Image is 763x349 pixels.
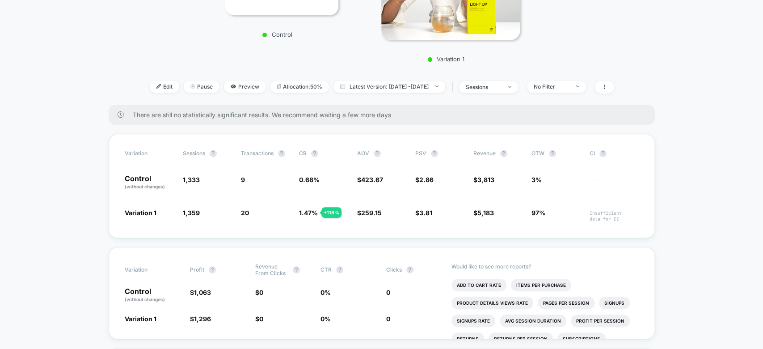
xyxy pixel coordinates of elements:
[415,209,432,217] span: $
[431,150,438,157] button: ?
[511,279,571,291] li: Items Per Purchase
[477,209,494,217] span: 5,183
[125,209,156,217] span: Variation 1
[299,209,318,217] span: 1.47 %
[386,315,390,323] span: 0
[435,85,438,87] img: end
[241,150,274,157] span: Transactions
[320,289,331,296] span: 0 %
[125,263,174,277] span: Variation
[183,176,200,183] span: 1,333
[500,315,566,327] li: Avg Session Duration
[255,263,288,277] span: Revenue From Clicks
[133,111,637,119] span: There are still no statistically significant results. We recommend waiting a few more days
[477,176,494,183] span: 3,813
[183,209,200,217] span: 1,359
[221,31,334,38] p: Control
[241,209,249,217] span: 20
[277,84,281,89] img: rebalance
[451,263,639,270] p: Would like to see more reports?
[293,266,300,273] button: ?
[531,209,545,217] span: 97%
[576,85,579,87] img: end
[451,332,484,345] li: Returns
[320,266,332,273] span: CTR
[184,81,219,93] span: Pause
[259,315,263,323] span: 0
[599,297,630,309] li: Signups
[473,176,494,183] span: $
[531,150,581,157] span: OTW
[361,209,382,217] span: 259.15
[150,81,179,93] span: Edit
[419,209,432,217] span: 3.81
[190,315,211,323] span: $
[415,150,426,157] span: PSV
[599,150,607,157] button: ?
[311,150,318,157] button: ?
[125,288,181,303] p: Control
[466,84,502,90] div: sessions
[210,150,217,157] button: ?
[508,86,511,88] img: end
[473,150,496,157] span: Revenue
[590,177,639,190] span: ---
[450,81,459,94] span: |
[549,150,556,157] button: ?
[357,209,382,217] span: $
[473,209,494,217] span: $
[336,266,343,273] button: ?
[255,289,263,296] span: $
[194,315,211,323] span: 1,296
[278,150,285,157] button: ?
[125,297,165,302] span: (without changes)
[590,150,639,157] span: CI
[500,150,507,157] button: ?
[590,210,639,222] span: Insufficient data for CI
[190,266,204,273] span: Profit
[361,176,383,183] span: 423.67
[571,315,630,327] li: Profit Per Session
[299,150,307,157] span: CR
[125,150,174,157] span: Variation
[321,207,341,218] div: + 118 %
[255,315,263,323] span: $
[451,297,533,309] li: Product Details Views Rate
[125,184,165,189] span: (without changes)
[386,289,390,296] span: 0
[340,84,345,89] img: calendar
[183,150,205,157] span: Sessions
[489,332,553,345] li: Returns Per Session
[156,84,161,89] img: edit
[531,176,542,183] span: 3%
[320,315,331,323] span: 0 %
[224,81,266,93] span: Preview
[125,175,174,190] p: Control
[357,150,369,157] span: AOV
[368,55,524,63] p: Variation 1
[190,84,195,89] img: end
[538,297,594,309] li: Pages Per Session
[209,266,216,273] button: ?
[299,176,320,183] span: 0.68 %
[415,176,434,183] span: $
[259,289,263,296] span: 0
[241,176,245,183] span: 9
[451,315,495,327] li: Signups Rate
[419,176,434,183] span: 2.86
[270,81,329,93] span: Allocation: 50%
[333,81,445,93] span: Latest Version: [DATE] - [DATE]
[125,315,156,323] span: Variation 1
[357,176,383,183] span: $
[451,279,506,291] li: Add To Cart Rate
[557,332,606,345] li: Subscriptions
[194,289,211,296] span: 1,063
[386,266,402,273] span: Clicks
[534,83,569,90] div: No Filter
[406,266,413,273] button: ?
[190,289,211,296] span: $
[374,150,381,157] button: ?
